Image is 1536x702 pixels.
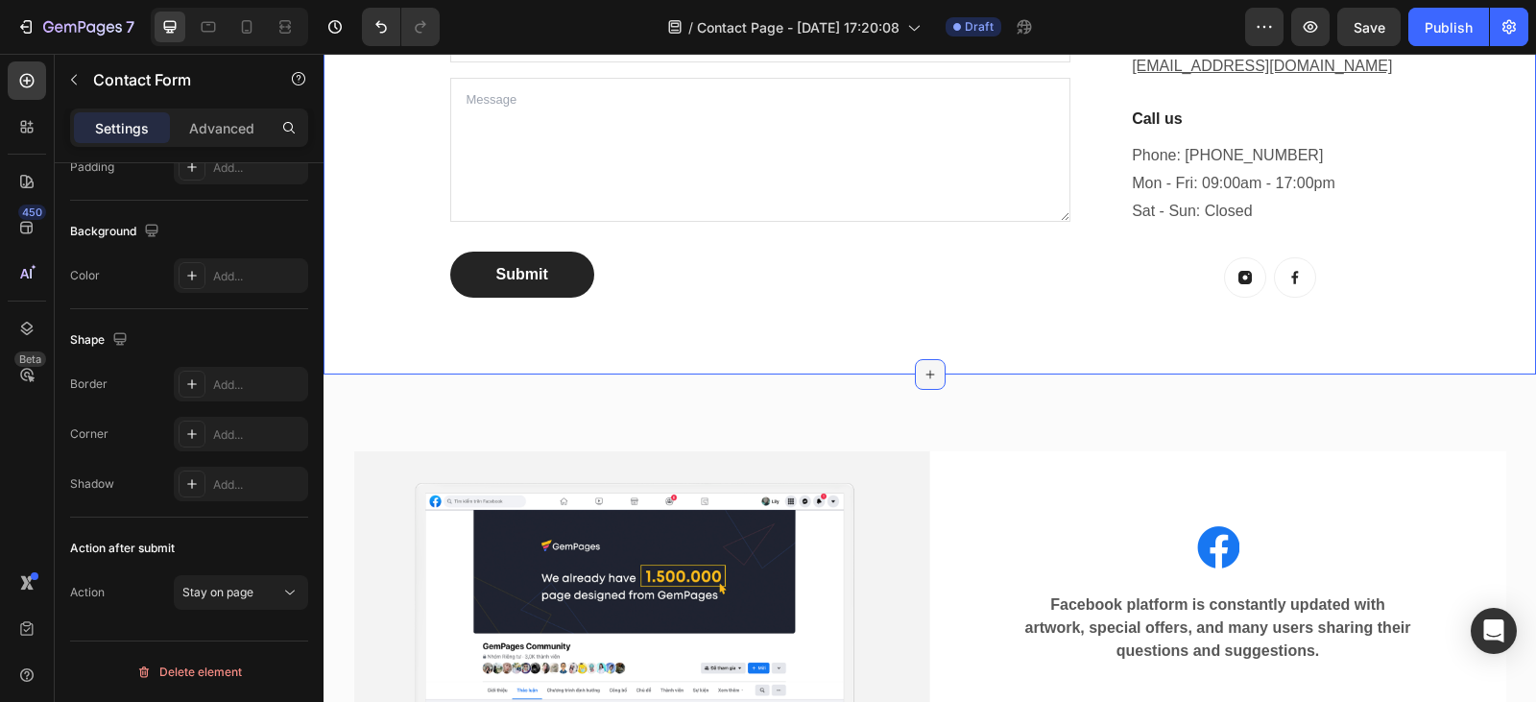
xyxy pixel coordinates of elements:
[70,219,163,245] div: Background
[213,268,303,285] div: Add...
[808,144,1084,172] p: Sat - Sun: Closed
[701,540,1089,609] p: Facebook platform is constantly updated with artwork, special offers, and many users sharing thei...
[8,8,143,46] button: 7
[182,585,253,599] span: Stay on page
[95,118,149,138] p: Settings
[70,327,132,353] div: Shape
[324,54,1536,702] iframe: Design area
[126,15,134,38] p: 7
[1354,19,1385,36] span: Save
[70,657,308,688] button: Delete element
[189,118,254,138] p: Advanced
[213,159,303,177] div: Add...
[808,88,1084,144] p: Phone: [PHONE_NUMBER] Mon - Fri: 09:00am - 17:00pm
[213,476,303,494] div: Add...
[70,267,100,284] div: Color
[213,376,303,394] div: Add...
[70,375,108,393] div: Border
[1408,8,1489,46] button: Publish
[31,398,607,685] img: Alt Image
[18,205,46,220] div: 450
[808,54,1084,77] p: Call us
[70,158,114,176] div: Padding
[70,584,105,601] div: Action
[1337,8,1401,46] button: Save
[93,68,256,91] p: Contact Form
[70,475,114,493] div: Shadow
[874,472,916,515] img: Alt Image
[14,351,46,367] div: Beta
[1471,608,1517,654] div: Open Intercom Messenger
[362,8,440,46] div: Undo/Redo
[688,17,693,37] span: /
[213,426,303,444] div: Add...
[174,575,308,610] button: Stay on page
[965,18,994,36] span: Draft
[1425,17,1473,37] div: Publish
[70,425,108,443] div: Corner
[697,17,900,37] span: Contact Page - [DATE] 17:20:08
[70,540,175,557] div: Action after submit
[136,661,242,684] div: Delete element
